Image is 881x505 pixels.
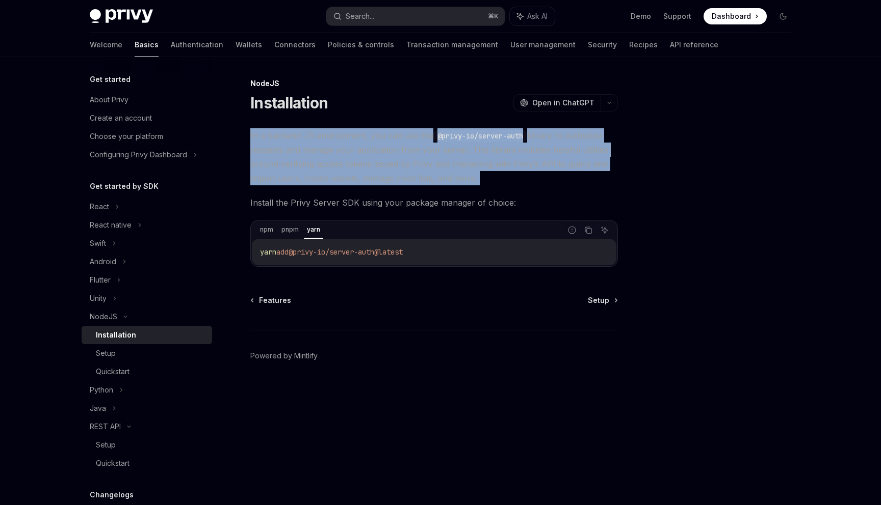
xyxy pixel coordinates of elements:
div: React [90,201,109,213]
button: Copy the contents from the code block [582,223,595,237]
div: REST API [90,420,121,433]
div: NodeJS [90,311,117,323]
span: Install the Privy Server SDK using your package manager of choice: [250,195,618,210]
span: Open in ChatGPT [532,98,594,108]
a: Setup [588,295,617,305]
code: @privy-io/server-auth [433,130,527,142]
a: Authentication [171,33,223,57]
h5: Changelogs [90,489,134,501]
span: Ask AI [527,11,548,21]
div: Create an account [90,112,152,124]
a: About Privy [82,91,212,109]
a: Basics [135,33,159,57]
div: NodeJS [250,78,618,89]
a: Security [588,33,617,57]
div: Unity [90,292,107,304]
span: Dashboard [712,11,751,21]
a: Choose your platform [82,127,212,146]
div: npm [257,223,276,236]
span: ⌘ K [488,12,499,20]
div: Setup [96,347,116,359]
div: Android [90,256,116,268]
div: Flutter [90,274,111,286]
button: Ask AI [510,7,555,25]
a: Features [251,295,291,305]
button: Search...⌘K [326,7,505,25]
a: Powered by Mintlify [250,351,318,361]
a: Connectors [274,33,316,57]
div: Quickstart [96,457,129,469]
div: About Privy [90,94,128,106]
a: Transaction management [406,33,498,57]
button: Report incorrect code [565,223,579,237]
a: Setup [82,436,212,454]
button: Toggle dark mode [775,8,791,24]
a: Support [663,11,691,21]
span: @privy-io/server-auth@latest [289,247,403,257]
a: Quickstart [82,362,212,381]
div: Installation [96,329,136,341]
div: Search... [346,10,374,22]
a: Welcome [90,33,122,57]
a: API reference [670,33,718,57]
div: yarn [304,223,323,236]
span: Features [259,295,291,305]
span: add [276,247,289,257]
img: dark logo [90,9,153,23]
a: Recipes [629,33,658,57]
div: Choose your platform [90,130,163,143]
div: Setup [96,439,116,451]
button: Ask AI [598,223,611,237]
div: Configuring Privy Dashboard [90,149,187,161]
a: Demo [631,11,651,21]
h5: Get started [90,73,131,86]
span: yarn [260,247,276,257]
div: Python [90,384,113,396]
a: User management [510,33,576,57]
div: Swift [90,237,106,249]
a: Setup [82,344,212,362]
div: Quickstart [96,366,129,378]
span: Setup [588,295,609,305]
a: Quickstart [82,454,212,472]
div: React native [90,219,132,231]
h5: Get started by SDK [90,180,159,192]
a: Wallets [236,33,262,57]
button: Open in ChatGPT [513,94,601,111]
span: In a backend JS environment, you can use the library to authorize requests and manage your applic... [250,128,618,185]
a: Policies & controls [328,33,394,57]
div: Java [90,402,106,414]
div: pnpm [278,223,302,236]
a: Create an account [82,109,212,127]
a: Installation [82,326,212,344]
h1: Installation [250,94,328,112]
a: Dashboard [704,8,767,24]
